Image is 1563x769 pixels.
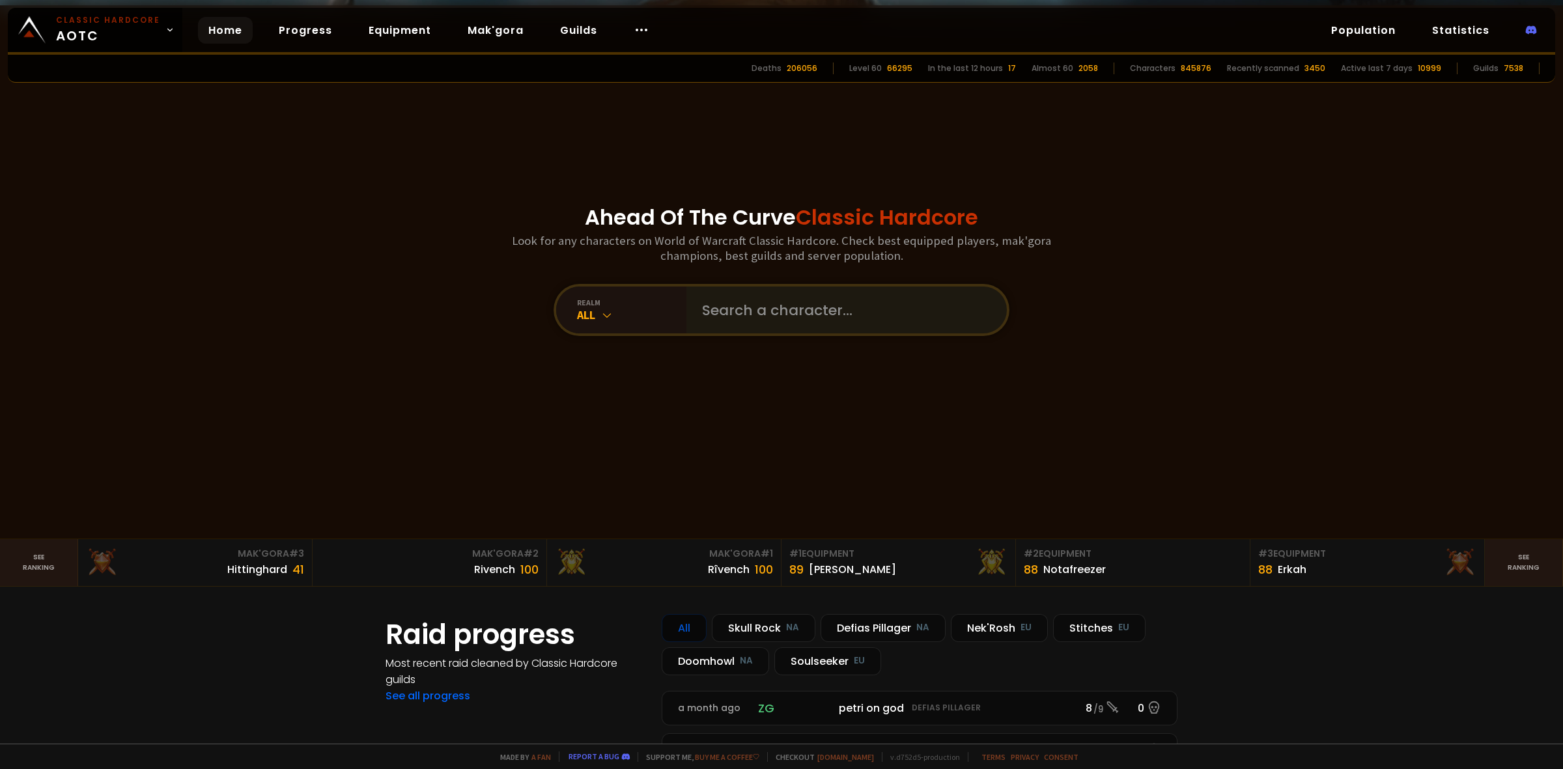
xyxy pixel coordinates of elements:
div: Level 60 [849,63,882,74]
span: Support me, [638,752,759,762]
a: #3Equipment88Erkah [1250,539,1485,586]
div: Stitches [1053,614,1146,642]
input: Search a character... [694,287,991,333]
div: Recently scanned [1227,63,1299,74]
a: Mak'Gora#1Rîvench100 [547,539,781,586]
span: # 3 [1258,547,1273,560]
h1: Raid progress [386,614,646,655]
a: #1Equipment89[PERSON_NAME] [781,539,1016,586]
span: Checkout [767,752,874,762]
a: a month agozgpetri on godDefias Pillager8 /90 [662,691,1177,725]
a: Report a bug [569,751,619,761]
small: EU [854,654,865,667]
h4: Most recent raid cleaned by Classic Hardcore guilds [386,655,646,688]
div: 2058 [1078,63,1098,74]
div: Equipment [1024,547,1242,561]
a: Terms [981,752,1006,762]
a: [DOMAIN_NAME] [817,752,874,762]
div: Mak'Gora [320,547,539,561]
div: Rîvench [708,561,750,578]
a: Seeranking [1485,539,1563,586]
div: 845876 [1181,63,1211,74]
div: Deaths [752,63,781,74]
h1: Ahead Of The Curve [585,202,978,233]
a: Buy me a coffee [695,752,759,762]
div: 41 [292,561,304,578]
div: 88 [1258,561,1273,578]
a: Mak'gora [457,17,534,44]
span: v. d752d5 - production [882,752,960,762]
div: Nek'Rosh [951,614,1048,642]
div: realm [577,298,686,307]
div: In the last 12 hours [928,63,1003,74]
a: Home [198,17,253,44]
div: Skull Rock [712,614,815,642]
div: Mak'Gora [86,547,304,561]
div: Equipment [789,547,1007,561]
div: Soulseeker [774,647,881,675]
a: a month agoroaqpetri on godDefias Pillager5 /60 [662,733,1177,768]
small: NA [786,621,799,634]
div: Equipment [1258,547,1476,561]
div: Almost 60 [1032,63,1073,74]
div: 7538 [1504,63,1523,74]
a: Mak'Gora#3Hittinghard41 [78,539,313,586]
span: Classic Hardcore [796,203,978,232]
small: Classic Hardcore [56,14,160,26]
a: Progress [268,17,343,44]
span: # 2 [524,547,539,560]
div: Characters [1130,63,1176,74]
div: Hittinghard [227,561,287,578]
div: 10999 [1418,63,1441,74]
a: Consent [1044,752,1078,762]
span: Made by [492,752,551,762]
h3: Look for any characters on World of Warcraft Classic Hardcore. Check best equipped players, mak'g... [507,233,1056,263]
div: Notafreezer [1043,561,1106,578]
div: Rivench [474,561,515,578]
div: Active last 7 days [1341,63,1413,74]
span: # 1 [761,547,773,560]
div: 89 [789,561,804,578]
a: a fan [531,752,551,762]
div: [PERSON_NAME] [809,561,896,578]
div: All [577,307,686,322]
a: Equipment [358,17,442,44]
div: 100 [520,561,539,578]
div: 3450 [1304,63,1325,74]
span: # 3 [289,547,304,560]
div: 206056 [787,63,817,74]
a: Statistics [1422,17,1500,44]
div: Mak'Gora [555,547,773,561]
div: 88 [1024,561,1038,578]
small: NA [740,654,753,667]
span: # 1 [789,547,802,560]
small: NA [916,621,929,634]
div: 100 [755,561,773,578]
span: AOTC [56,14,160,46]
a: Classic HardcoreAOTC [8,8,182,52]
a: Mak'Gora#2Rivench100 [313,539,547,586]
span: # 2 [1024,547,1039,560]
a: Privacy [1011,752,1039,762]
div: All [662,614,707,642]
div: Guilds [1473,63,1499,74]
div: 17 [1008,63,1016,74]
a: #2Equipment88Notafreezer [1016,539,1250,586]
small: EU [1021,621,1032,634]
div: Defias Pillager [821,614,946,642]
small: EU [1118,621,1129,634]
div: Doomhowl [662,647,769,675]
a: See all progress [386,688,470,703]
div: Erkah [1278,561,1306,578]
a: Guilds [550,17,608,44]
a: Population [1321,17,1406,44]
div: 66295 [887,63,912,74]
